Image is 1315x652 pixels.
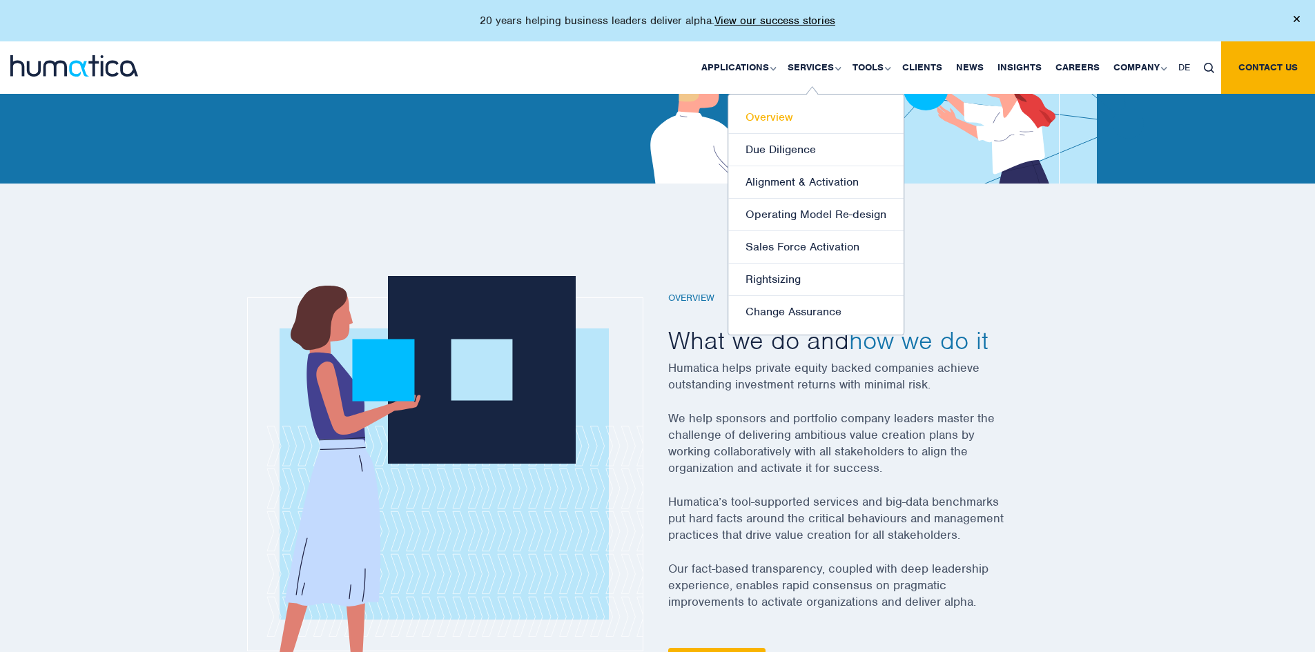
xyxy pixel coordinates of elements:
[728,231,904,264] a: Sales Force Activation
[1171,41,1197,94] a: DE
[694,41,781,94] a: Applications
[949,41,991,94] a: News
[480,14,835,28] p: 20 years helping business leaders deliver alpha.
[728,199,904,231] a: Operating Model Re-design
[895,41,949,94] a: Clients
[668,410,1041,493] p: We help sponsors and portfolio company leaders master the challenge of delivering ambitious value...
[849,324,988,356] span: how we do it
[728,296,904,328] a: Change Assurance
[1204,63,1214,73] img: search_icon
[1178,61,1190,73] span: DE
[668,560,1041,627] p: Our fact-based transparency, coupled with deep leadership experience, enables rapid consensus on ...
[1221,41,1315,94] a: Contact us
[714,14,835,28] a: View our success stories
[10,55,138,77] img: logo
[728,101,904,134] a: Overview
[1107,41,1171,94] a: Company
[991,41,1049,94] a: Insights
[728,134,904,166] a: Due Diligence
[668,359,1041,410] p: Humatica helps private equity backed companies achieve outstanding investment returns with minima...
[668,324,1041,356] h2: What we do and
[781,41,846,94] a: Services
[1049,41,1107,94] a: Careers
[668,493,1041,560] p: Humatica’s tool-supported services and big-data benchmarks put hard facts around the critical beh...
[668,293,1041,304] h6: Overview
[728,166,904,199] a: Alignment & Activation
[728,264,904,296] a: Rightsizing
[846,41,895,94] a: Tools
